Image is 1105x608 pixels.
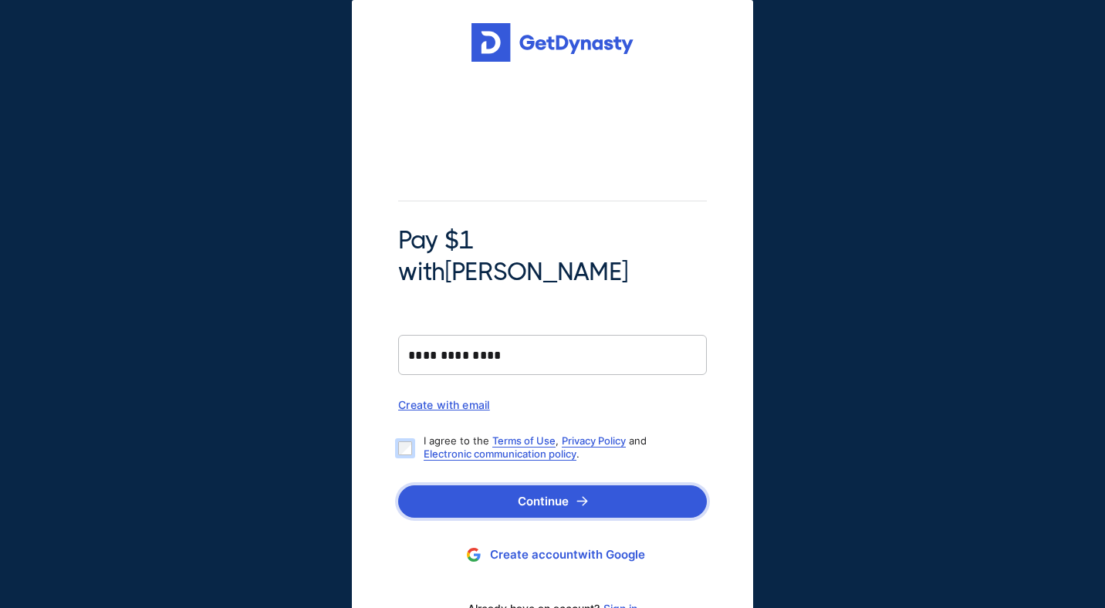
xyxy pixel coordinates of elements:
a: Privacy Policy [562,434,626,447]
p: I agree to the , and . [424,434,694,461]
button: Continue [398,485,707,518]
a: Terms of Use [492,434,556,447]
img: Get started for free with Dynasty Trust Company [471,23,634,62]
button: Create accountwith Google [398,541,707,569]
div: Create with email [398,398,707,411]
a: Electronic communication policy [424,448,576,460]
span: Pay $1 with [PERSON_NAME] [398,225,707,289]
